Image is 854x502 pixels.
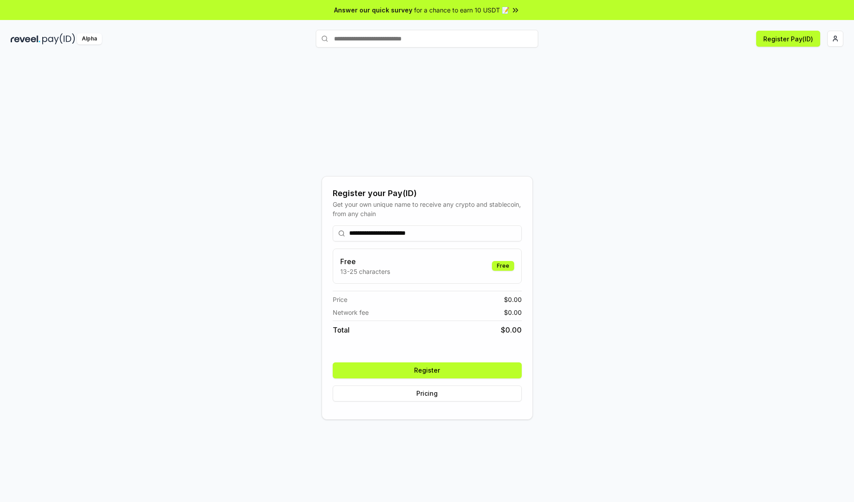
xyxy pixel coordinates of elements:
[504,295,522,304] span: $ 0.00
[501,325,522,335] span: $ 0.00
[334,5,412,15] span: Answer our quick survey
[333,325,350,335] span: Total
[77,33,102,44] div: Alpha
[340,267,390,276] p: 13-25 characters
[340,256,390,267] h3: Free
[333,200,522,218] div: Get your own unique name to receive any crypto and stablecoin, from any chain
[333,295,347,304] span: Price
[11,33,40,44] img: reveel_dark
[756,31,820,47] button: Register Pay(ID)
[504,308,522,317] span: $ 0.00
[414,5,509,15] span: for a chance to earn 10 USDT 📝
[333,187,522,200] div: Register your Pay(ID)
[333,362,522,378] button: Register
[333,386,522,402] button: Pricing
[42,33,75,44] img: pay_id
[492,261,514,271] div: Free
[333,308,369,317] span: Network fee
